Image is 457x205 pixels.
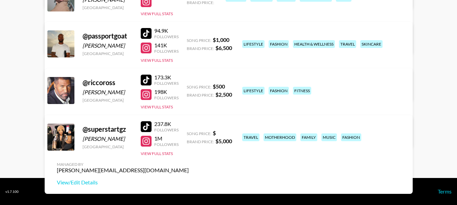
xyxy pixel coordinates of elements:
[187,131,211,136] span: Song Price:
[154,74,179,81] div: 173.3K
[438,188,452,195] a: Terms
[269,40,289,48] div: fashion
[141,11,173,16] button: View Full Stats
[242,40,265,48] div: lifestyle
[83,32,133,40] div: @ passportgoat
[187,93,214,98] span: Brand Price:
[187,46,214,51] span: Brand Price:
[57,167,189,174] div: [PERSON_NAME][EMAIL_ADDRESS][DOMAIN_NAME]
[300,133,317,141] div: family
[242,87,265,95] div: lifestyle
[154,34,179,39] div: Followers
[83,125,133,133] div: @ superstartgz
[187,38,211,43] span: Song Price:
[264,133,296,141] div: motherhood
[339,40,356,48] div: travel
[213,36,229,43] strong: $ 1,000
[293,87,311,95] div: fitness
[83,89,133,96] div: [PERSON_NAME]
[57,162,189,167] div: Managed By
[154,142,179,147] div: Followers
[154,135,179,142] div: 1M
[141,151,173,156] button: View Full Stats
[154,27,179,34] div: 94.9K
[154,81,179,86] div: Followers
[154,127,179,132] div: Followers
[213,130,216,136] strong: $
[154,49,179,54] div: Followers
[154,95,179,100] div: Followers
[215,45,232,51] strong: $ 6,500
[187,84,211,89] span: Song Price:
[83,98,133,103] div: [GEOGRAPHIC_DATA]
[213,83,225,89] strong: $ 500
[187,139,214,144] span: Brand Price:
[154,42,179,49] div: 141K
[242,133,259,141] div: travel
[5,189,19,194] div: v 1.7.100
[293,40,335,48] div: health & wellness
[57,179,189,186] a: View/Edit Details
[83,42,133,49] div: [PERSON_NAME]
[360,40,383,48] div: skincare
[321,133,337,141] div: music
[83,135,133,142] div: [PERSON_NAME]
[269,87,289,95] div: fashion
[83,51,133,56] div: [GEOGRAPHIC_DATA]
[215,138,232,144] strong: $ 5,000
[83,78,133,87] div: @ riccoross
[341,133,361,141] div: fashion
[154,121,179,127] div: 237.8K
[83,5,133,10] div: [GEOGRAPHIC_DATA]
[154,88,179,95] div: 198K
[141,104,173,109] button: View Full Stats
[141,58,173,63] button: View Full Stats
[83,144,133,149] div: [GEOGRAPHIC_DATA]
[215,91,232,98] strong: $ 2,500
